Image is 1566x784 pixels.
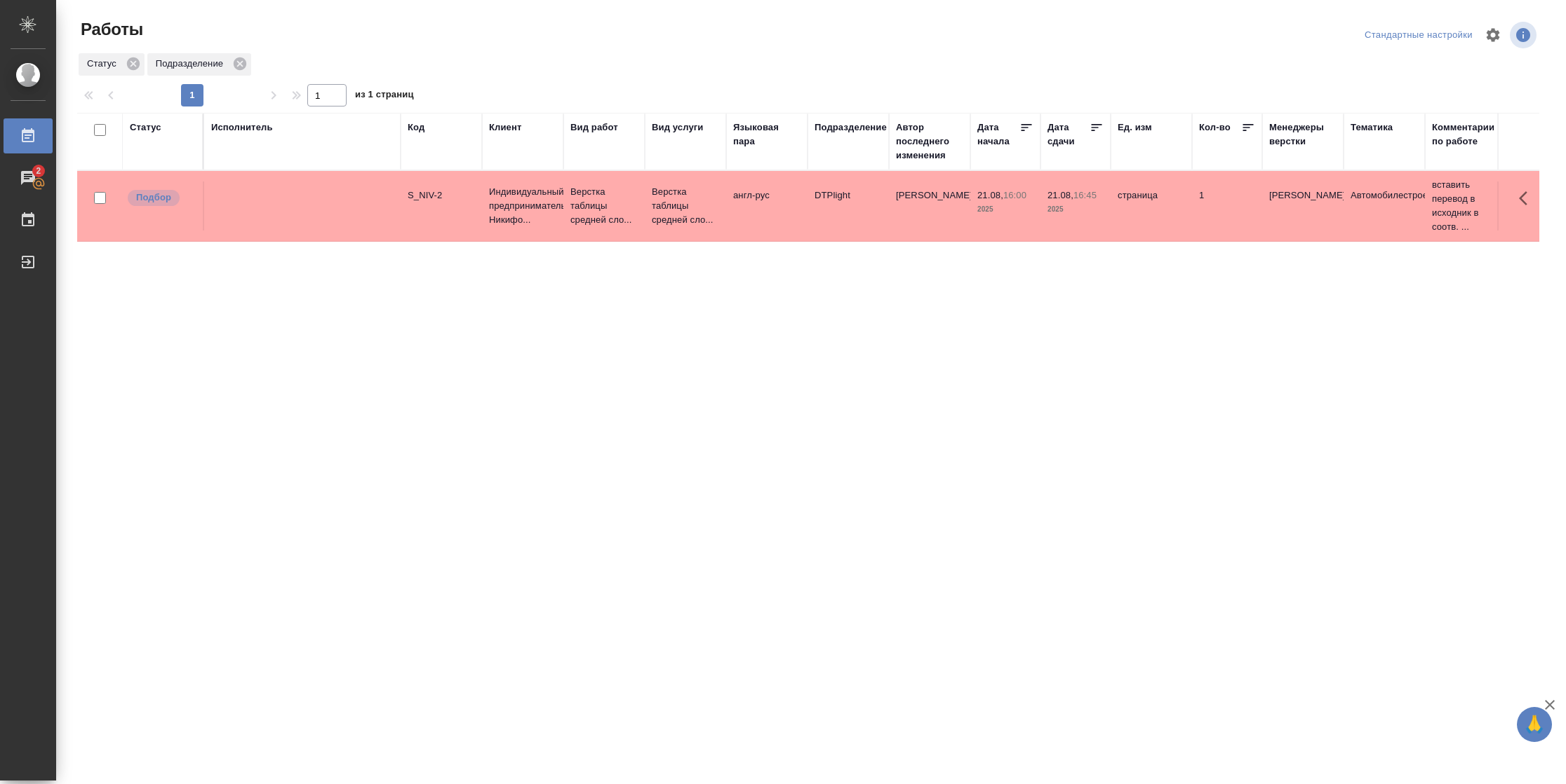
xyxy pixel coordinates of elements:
[1476,18,1510,52] span: Настроить таблицу
[977,202,1033,216] p: 2025
[1432,178,1499,234] p: вставить перевод в исходник в соотв. ...
[408,121,424,135] div: Код
[1048,202,1104,216] p: 2025
[1003,190,1026,200] p: 16:00
[1517,707,1552,742] button: 🙏
[652,185,719,227] p: Верстка таблицы средней сло...
[1118,121,1152,135] div: Ед. изм
[570,185,638,227] p: Верстка таблицы средней сло...
[570,121,618,135] div: Вид работ
[79,53,145,76] div: Статус
[136,191,171,205] p: Подбор
[147,53,251,76] div: Подразделение
[489,185,556,227] p: Индивидуальный предприниматель Никифо...
[1510,22,1539,48] span: Посмотреть информацию
[726,181,808,231] td: англ-рус
[652,121,704,135] div: Вид услуги
[977,121,1019,149] div: Дата начала
[87,57,121,71] p: Статус
[815,121,887,135] div: Подразделение
[489,121,521,135] div: Клиент
[1048,121,1090,149] div: Дата сдачи
[808,181,889,231] td: DTPlight
[1199,121,1231,135] div: Кол-во
[1351,121,1393,135] div: Тематика
[1511,181,1544,215] button: Здесь прячутся важные кнопки
[126,188,196,207] div: Можно подбирать исполнителей
[1192,181,1262,231] td: 1
[355,86,414,106] span: из 1 страниц
[896,121,963,163] div: Автор последнего изменения
[1522,710,1546,739] span: 🙏
[889,181,970,231] td: [PERSON_NAME]
[733,121,801,149] div: Языковая пара
[77,18,143,41] span: Работы
[408,188,475,202] div: S_NIV-2
[4,160,53,195] a: 2
[1073,190,1097,200] p: 16:45
[1111,181,1192,231] td: страница
[130,121,161,135] div: Статус
[1269,188,1337,202] p: [PERSON_NAME]
[1048,190,1073,200] p: 21.08,
[211,121,273,135] div: Исполнитель
[1361,25,1476,46] div: split button
[977,190,1003,200] p: 21.08,
[156,57,228,71] p: Подразделение
[1432,121,1499,149] div: Комментарии по работе
[1269,121,1337,149] div: Менеджеры верстки
[1351,188,1418,202] p: Автомобилестроение
[27,164,49,178] span: 2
